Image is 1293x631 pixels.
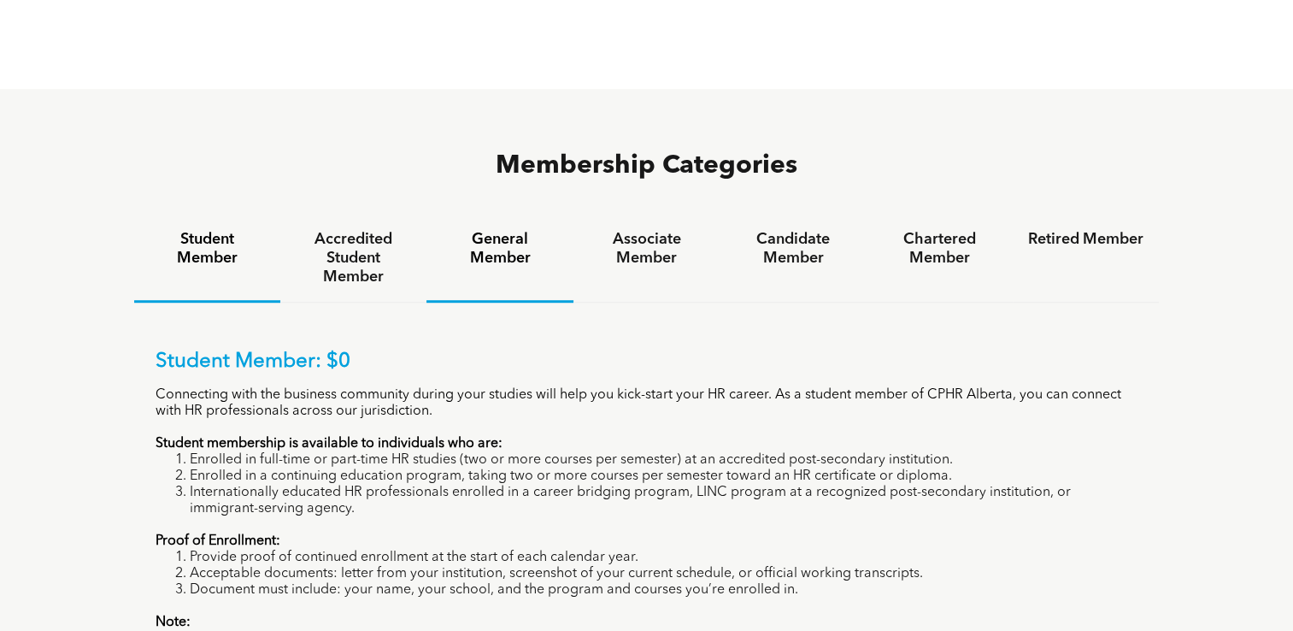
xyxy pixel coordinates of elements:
h4: General Member [442,230,557,268]
li: Enrolled in full-time or part-time HR studies (two or more courses per semester) at an accredited... [190,452,1138,469]
p: Student Member: $0 [156,350,1138,374]
h4: Retired Member [1028,230,1143,249]
p: Connecting with the business community during your studies will help you kick-start your HR caree... [156,387,1138,420]
li: Provide proof of continued enrollment at the start of each calendar year. [190,550,1138,566]
li: Enrolled in a continuing education program, taking two or more courses per semester toward an HR ... [190,469,1138,485]
span: Membership Categories [496,153,797,179]
li: Document must include: your name, your school, and the program and courses you’re enrolled in. [190,582,1138,599]
strong: Note: [156,616,191,629]
h4: Candidate Member [735,230,850,268]
strong: Proof of Enrollment: [156,534,280,548]
h4: Chartered Member [882,230,997,268]
h4: Associate Member [589,230,704,268]
h4: Accredited Student Member [296,230,411,286]
h4: Student Member [150,230,265,268]
li: Internationally educated HR professionals enrolled in a career bridging program, LINC program at ... [190,485,1138,517]
li: Acceptable documents: letter from your institution, screenshot of your current schedule, or offic... [190,566,1138,582]
strong: Student membership is available to individuals who are: [156,437,503,451]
